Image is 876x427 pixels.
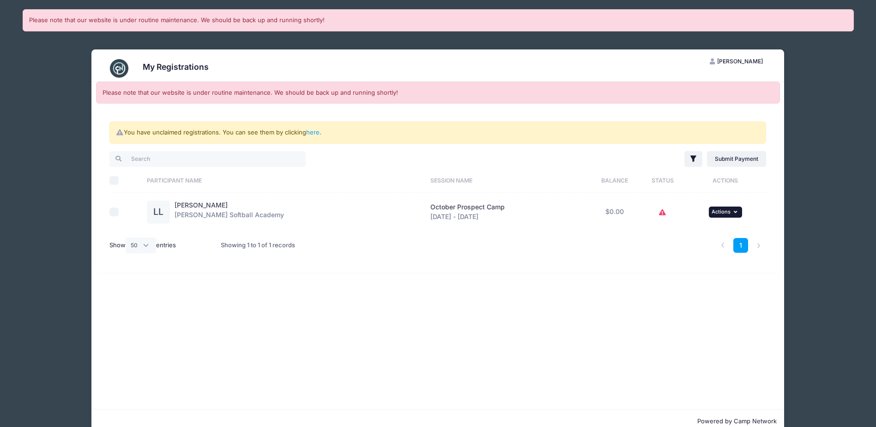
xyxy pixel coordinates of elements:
[23,9,854,31] div: Please note that our website is under routine maintenance. We should be back up and running shortly!
[126,238,156,253] select: Showentries
[175,201,228,209] a: [PERSON_NAME]
[109,122,766,144] div: You have unclaimed registrations. You can see them by clicking .
[709,207,742,218] button: Actions
[110,59,128,78] img: CampNetwork
[430,203,505,211] span: October Prospect Camp
[712,208,731,215] span: Actions
[96,82,780,104] div: Please note that our website is under routine maintenance. We should be back up and running shortly!
[175,201,284,224] div: [PERSON_NAME] Softball Academy
[701,54,771,69] button: [PERSON_NAME]
[147,208,170,216] a: LL
[221,235,295,256] div: Showing 1 to 1 of 1 records
[109,238,176,253] label: Show entries
[733,238,749,253] a: 1
[147,201,170,224] div: LL
[143,62,209,72] h3: My Registrations
[641,168,684,193] th: Status: activate to sort column ascending
[588,193,641,231] td: $0.00
[684,168,767,193] th: Actions: activate to sort column ascending
[109,151,306,167] input: Search
[109,168,142,193] th: Select All
[430,202,583,222] div: [DATE] - [DATE]
[99,417,777,426] p: Powered by Camp Network
[588,168,641,193] th: Balance: activate to sort column ascending
[426,168,588,193] th: Session Name: activate to sort column ascending
[717,58,763,65] span: [PERSON_NAME]
[707,151,767,167] a: Submit Payment
[306,128,320,136] a: here
[143,168,426,193] th: Participant Name: activate to sort column ascending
